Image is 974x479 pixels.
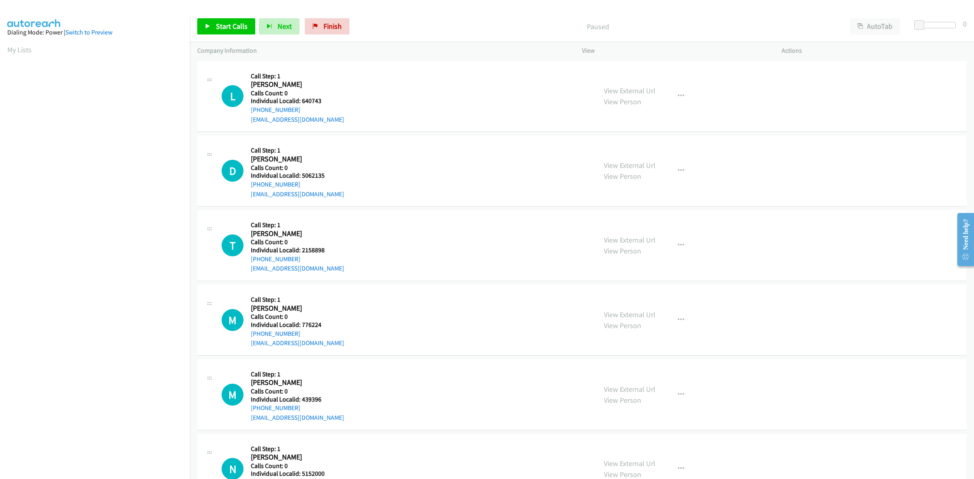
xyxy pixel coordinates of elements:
a: View External Url [604,161,655,170]
a: [EMAIL_ADDRESS][DOMAIN_NAME] [251,116,344,123]
div: The call is yet to be attempted [222,309,243,331]
h2: [PERSON_NAME] [251,229,328,238]
h5: Call Step: 1 [251,221,344,229]
a: View External Url [604,86,655,95]
h5: Calls Count: 0 [251,89,344,97]
h5: Individual Localid: 640743 [251,97,344,105]
h5: Calls Count: 0 [251,387,344,395]
a: [EMAIL_ADDRESS][DOMAIN_NAME] [251,264,344,272]
p: Paused [360,21,835,32]
h2: [PERSON_NAME] [251,304,328,313]
h1: D [222,160,243,182]
h5: Calls Count: 0 [251,462,344,470]
h5: Individual Localid: 2158898 [251,246,344,254]
h5: Individual Localid: 439396 [251,395,344,404]
h5: Call Step: 1 [251,296,344,304]
a: Switch to Preview [65,28,112,36]
button: AutoTab [850,18,900,34]
a: My Lists [7,45,32,54]
a: View External Url [604,459,655,468]
h5: Individual Localid: 5062135 [251,172,344,180]
div: The call is yet to be attempted [222,234,243,256]
div: Delay between calls (in seconds) [918,22,956,28]
a: [EMAIL_ADDRESS][DOMAIN_NAME] [251,339,344,347]
div: The call is yet to be attempted [222,85,243,107]
span: Next [278,21,292,31]
a: Start Calls [197,18,255,34]
a: View Person [604,172,641,181]
a: [EMAIL_ADDRESS][DOMAIN_NAME] [251,414,344,421]
a: [PHONE_NUMBER] [251,404,300,412]
h2: [PERSON_NAME] [251,155,328,164]
a: View External Url [604,310,655,319]
a: [PHONE_NUMBER] [251,180,300,188]
h5: Calls Count: 0 [251,313,344,321]
a: View External Url [604,235,655,245]
iframe: Resource Center [950,207,974,272]
h5: Individual Localid: 5152000 [251,470,344,478]
a: View Person [604,97,641,106]
h5: Calls Count: 0 [251,238,344,246]
a: View Person [604,321,641,330]
h1: M [222,309,243,331]
a: View Person [604,246,641,256]
p: Actions [782,46,967,56]
div: The call is yet to be attempted [222,384,243,406]
a: [PHONE_NUMBER] [251,255,300,263]
span: Finish [323,21,342,31]
h5: Call Step: 1 [251,146,344,155]
a: Finish [305,18,349,34]
iframe: Dialpad [7,62,190,448]
div: Dialing Mode: Power | [7,28,183,37]
h1: T [222,234,243,256]
a: View Person [604,470,641,479]
h2: [PERSON_NAME] [251,378,328,387]
a: [EMAIL_ADDRESS][DOMAIN_NAME] [251,190,344,198]
h5: Call Step: 1 [251,445,344,453]
div: 0 [963,18,967,29]
h5: Calls Count: 0 [251,164,344,172]
span: Start Calls [216,21,248,31]
p: View [582,46,767,56]
h1: M [222,384,243,406]
a: [PHONE_NUMBER] [251,106,300,114]
h5: Call Step: 1 [251,72,344,80]
h2: [PERSON_NAME] [251,453,328,462]
h2: [PERSON_NAME] [251,80,328,89]
a: View External Url [604,384,655,394]
h5: Individual Localid: 776224 [251,321,344,329]
p: Company Information [197,46,567,56]
h5: Call Step: 1 [251,370,344,378]
h1: L [222,85,243,107]
a: [PHONE_NUMBER] [251,330,300,337]
a: View Person [604,395,641,405]
button: Next [259,18,300,34]
div: The call is yet to be attempted [222,160,243,182]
